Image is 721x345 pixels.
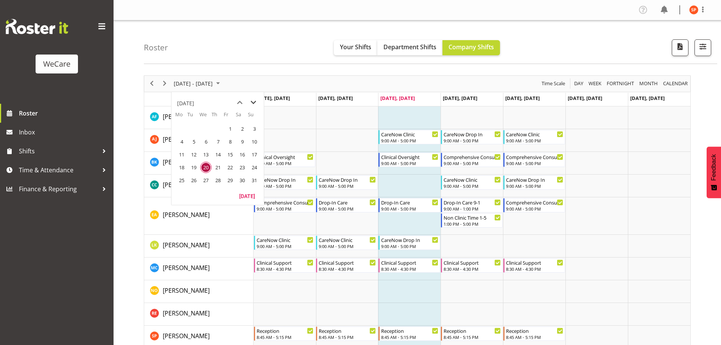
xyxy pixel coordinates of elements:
[506,327,563,334] div: Reception
[236,111,248,122] th: Sa
[224,175,236,186] span: Friday, August 29, 2025
[381,266,438,272] div: 8:30 AM - 4:30 PM
[381,259,438,266] div: Clinical Support
[319,327,376,334] div: Reception
[506,183,563,189] div: 9:00 AM - 5:00 PM
[444,130,501,138] div: CareNow Drop In
[506,153,563,161] div: Comprehensive Consult
[254,198,316,212] div: Ena Advincula"s event - Comprehensive Consult Begin From Monday, August 18, 2025 at 9:00:00 AM GM...
[689,5,698,14] img: samantha-poultney11298.jpg
[318,95,353,101] span: [DATE], [DATE]
[175,111,187,122] th: Mo
[573,79,585,88] button: Timeline Day
[257,206,314,212] div: 9:00 AM - 5:00 PM
[319,176,376,183] div: CareNow Drop In
[144,175,254,197] td: Charlotte Courtney resource
[319,243,376,249] div: 9:00 AM - 5:00 PM
[378,258,440,273] div: Mary Childs"s event - Clinical Support Begin From Wednesday, August 20, 2025 at 8:30:00 AM GMT+12...
[638,79,659,88] button: Timeline Month
[224,162,236,173] span: Friday, August 22, 2025
[541,79,566,88] span: Time Scale
[441,153,503,167] div: Brian Ko"s event - Comprehensive Consult Begin From Thursday, August 21, 2025 at 9:00:00 AM GMT+1...
[147,79,157,88] button: Previous
[163,263,210,272] a: [PERSON_NAME]
[257,236,314,244] div: CareNow Clinic
[257,266,314,272] div: 8:30 AM - 4:30 PM
[257,327,314,334] div: Reception
[319,266,376,272] div: 8:30 AM - 4:30 PM
[255,95,290,101] span: [DATE], [DATE]
[254,236,316,250] div: Liandy Kritzinger"s event - CareNow Clinic Begin From Monday, August 18, 2025 at 9:00:00 AM GMT+1...
[249,123,260,134] span: Sunday, August 3, 2025
[163,240,210,250] a: [PERSON_NAME]
[19,164,98,176] span: Time & Attendance
[6,19,68,34] img: Rosterit website logo
[441,130,503,144] div: Amy Johannsen"s event - CareNow Drop In Begin From Thursday, August 21, 2025 at 9:00:00 AM GMT+12...
[257,259,314,266] div: Clinical Support
[249,136,260,147] span: Sunday, August 10, 2025
[257,183,314,189] div: 9:00 AM - 5:00 PM
[144,280,254,303] td: Natasha Ottley resource
[248,111,260,122] th: Su
[234,190,260,201] button: Today
[378,198,440,212] div: Ena Advincula"s event - Drop-In Care Begin From Wednesday, August 20, 2025 at 9:00:00 AM GMT+12:0...
[254,326,316,341] div: Samantha Poultney"s event - Reception Begin From Monday, August 18, 2025 at 8:45:00 AM GMT+12:00 ...
[506,160,563,166] div: 9:00 AM - 5:00 PM
[163,211,210,219] span: [PERSON_NAME]
[249,175,260,186] span: Sunday, August 31, 2025
[503,198,565,212] div: Ena Advincula"s event - Comprehensive Consult Begin From Friday, August 22, 2025 at 9:00:00 AM GM...
[144,235,254,258] td: Liandy Kritzinger resource
[316,175,378,190] div: Charlotte Courtney"s event - CareNow Drop In Begin From Tuesday, August 19, 2025 at 9:00:00 AM GM...
[163,180,210,189] a: [PERSON_NAME]
[441,175,503,190] div: Charlotte Courtney"s event - CareNow Clinic Begin From Thursday, August 21, 2025 at 9:00:00 AM GM...
[144,152,254,175] td: Brian Ko resource
[257,153,314,161] div: Clinical Oversight
[505,95,540,101] span: [DATE], [DATE]
[163,331,210,340] a: [PERSON_NAME]
[224,123,236,134] span: Friday, August 1, 2025
[695,39,711,56] button: Filter Shifts
[145,76,158,92] div: previous period
[176,136,187,147] span: Monday, August 4, 2025
[163,112,210,121] a: [PERSON_NAME]
[444,206,501,212] div: 9:00 AM - 1:00 PM
[144,43,168,52] h4: Roster
[212,111,224,122] th: Th
[506,137,563,144] div: 9:00 AM - 5:00 PM
[444,327,501,334] div: Reception
[506,198,563,206] div: Comprehensive Consult
[144,129,254,152] td: Amy Johannsen resource
[319,259,376,266] div: Clinical Support
[378,130,440,144] div: Amy Johannsen"s event - CareNow Clinic Begin From Wednesday, August 20, 2025 at 9:00:00 AM GMT+12...
[212,149,224,160] span: Thursday, August 14, 2025
[381,160,438,166] div: 9:00 AM - 5:00 PM
[444,160,501,166] div: 9:00 AM - 5:00 PM
[160,79,170,88] button: Next
[173,79,223,88] button: August 2025
[237,136,248,147] span: Saturday, August 9, 2025
[163,241,210,249] span: [PERSON_NAME]
[188,175,199,186] span: Tuesday, August 26, 2025
[672,39,688,56] button: Download a PDF of the roster according to the set date range.
[176,175,187,186] span: Monday, August 25, 2025
[43,58,70,70] div: WeCare
[212,162,224,173] span: Thursday, August 21, 2025
[444,183,501,189] div: 9:00 AM - 5:00 PM
[441,326,503,341] div: Samantha Poultney"s event - Reception Begin From Thursday, August 21, 2025 at 8:45:00 AM GMT+12:0...
[200,136,212,147] span: Wednesday, August 6, 2025
[381,327,438,334] div: Reception
[188,136,199,147] span: Tuesday, August 5, 2025
[377,40,442,55] button: Department Shifts
[506,130,563,138] div: CareNow Clinic
[381,206,438,212] div: 9:00 AM - 5:00 PM
[319,183,376,189] div: 9:00 AM - 5:00 PM
[200,175,212,186] span: Wednesday, August 27, 2025
[441,258,503,273] div: Mary Childs"s event - Clinical Support Begin From Thursday, August 21, 2025 at 8:30:00 AM GMT+12:...
[144,197,254,235] td: Ena Advincula resource
[442,40,500,55] button: Company Shifts
[163,158,210,166] span: [PERSON_NAME]
[319,206,376,212] div: 9:00 AM - 5:00 PM
[163,286,210,295] span: [PERSON_NAME]
[249,149,260,160] span: Sunday, August 17, 2025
